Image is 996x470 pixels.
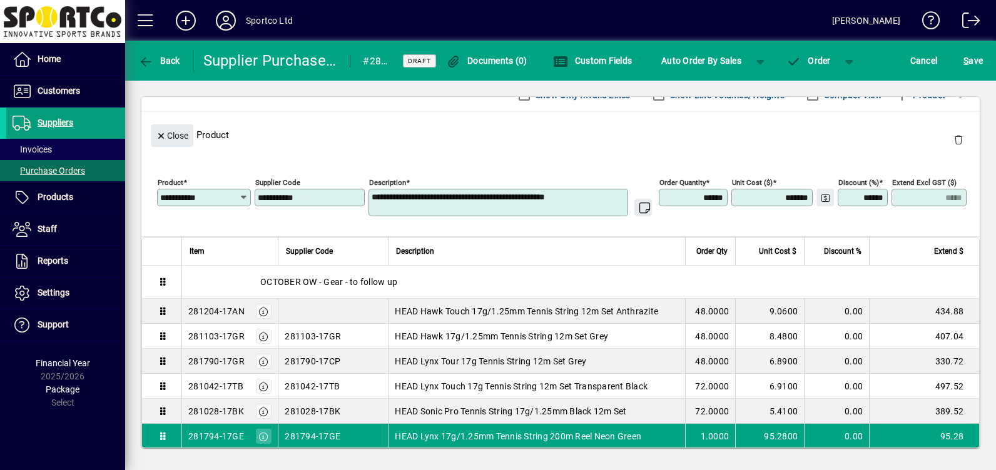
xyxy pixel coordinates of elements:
[934,244,963,258] span: Extend $
[804,374,869,399] td: 0.00
[735,424,804,449] td: 95.2800
[203,51,338,71] div: Supplier Purchase Order
[696,244,728,258] span: Order Qty
[38,86,80,96] span: Customers
[38,192,73,202] span: Products
[869,374,979,399] td: 497.52
[38,256,68,266] span: Reports
[38,319,69,329] span: Support
[13,144,52,154] span: Invoices
[38,287,69,297] span: Settings
[804,299,869,324] td: 0.00
[804,324,869,349] td: 0.00
[6,160,125,181] a: Purchase Orders
[685,324,735,349] td: 48.0000
[395,330,608,342] span: HEAD Hawk 17g/1.25mm Tennis String 12m Set Grey
[286,244,333,258] span: Supplier Code
[13,166,85,176] span: Purchase Orders
[804,399,869,424] td: 0.00
[369,178,406,187] mat-label: Description
[550,49,635,72] button: Custom Fields
[395,405,626,417] span: HEAD Sonic Pro Tennis String 17g/1.25mm Black 12m Set
[869,324,979,349] td: 407.04
[804,424,869,449] td: 0.00
[943,134,973,145] app-page-header-button: Delete
[838,178,879,187] mat-label: Discount (%)
[38,54,61,64] span: Home
[188,430,244,442] div: 281794-17GE
[158,178,183,187] mat-label: Product
[6,139,125,160] a: Invoices
[395,430,641,442] span: HEAD Lynx 17g/1.25mm Tennis String 200m Reel Neon Green
[685,424,735,449] td: 1.0000
[732,178,773,187] mat-label: Unit Cost ($)
[278,324,388,349] td: 281103-17GR
[913,2,940,43] a: Knowledge Base
[735,299,804,324] td: 9.0600
[960,49,986,72] button: Save
[6,309,125,341] a: Support
[156,126,188,146] span: Close
[363,51,387,71] div: #2855
[255,178,300,187] mat-label: Supplier Code
[38,224,57,234] span: Staff
[735,324,804,349] td: 8.4800
[685,399,735,424] td: 72.0000
[408,57,431,65] span: Draft
[786,56,831,66] span: Order
[6,246,125,277] a: Reports
[869,399,979,424] td: 389.52
[395,355,586,367] span: HEAD Lynx Tour 17g Tennis String 12m Set Grey
[655,49,748,72] button: Auto Order By Sales
[188,330,245,342] div: 281103-17GR
[659,178,706,187] mat-label: Order Quantity
[188,355,245,367] div: 281790-17GR
[6,182,125,213] a: Products
[824,244,861,258] span: Discount %
[278,349,388,374] td: 281790-17CP
[36,358,90,368] span: Financial Year
[148,129,196,141] app-page-header-button: Close
[735,374,804,399] td: 6.9100
[395,380,648,392] span: HEAD Lynx Touch 17g Tennis String 12m Set Transparent Black
[735,349,804,374] td: 6.8900
[188,405,244,417] div: 281028-17BK
[832,11,900,31] div: [PERSON_NAME]
[246,11,293,31] div: Sportco Ltd
[141,112,980,157] div: Product
[46,384,79,394] span: Package
[6,44,125,75] a: Home
[685,374,735,399] td: 72.0000
[869,299,979,324] td: 434.88
[125,49,194,72] app-page-header-button: Back
[446,56,527,66] span: Documents (0)
[6,76,125,107] a: Customers
[182,266,979,298] div: OCTOBER OW - Gear - to follow up
[166,9,206,32] button: Add
[6,277,125,309] a: Settings
[869,349,979,374] td: 330.72
[869,424,979,449] td: 95.28
[188,380,243,392] div: 281042-17TB
[953,2,980,43] a: Logout
[963,51,983,71] span: ave
[6,214,125,245] a: Staff
[780,49,837,72] button: Order
[963,56,968,66] span: S
[151,124,193,147] button: Close
[735,399,804,424] td: 5.4100
[553,56,632,66] span: Custom Fields
[816,189,834,206] button: Change Price Levels
[278,424,388,449] td: 281794-17GE
[188,305,245,317] div: 281204-17AN
[138,56,180,66] span: Back
[661,51,741,71] span: Auto Order By Sales
[892,178,957,187] mat-label: Extend excl GST ($)
[804,349,869,374] td: 0.00
[278,374,388,399] td: 281042-17TB
[38,117,73,127] span: Suppliers
[685,349,735,374] td: 48.0000
[888,84,952,106] button: Product
[278,399,388,424] td: 281028-17BK
[443,49,531,72] button: Documents (0)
